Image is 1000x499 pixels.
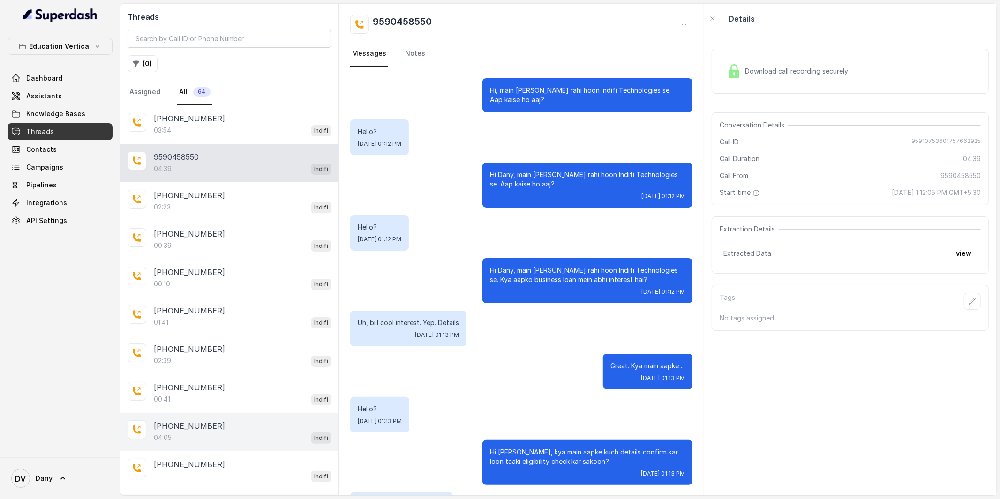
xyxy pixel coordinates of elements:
img: Lock Icon [727,64,741,78]
span: [DATE] 01:13 PM [641,470,685,477]
a: Assistants [8,88,113,104]
span: [DATE] 1:12:05 PM GMT+5:30 [892,188,981,197]
p: 9590458550 [154,151,199,163]
p: Tags [720,293,735,310]
span: Dany [36,474,53,483]
span: Start time [720,188,762,197]
span: API Settings [26,216,67,225]
p: Hello? [358,404,402,414]
p: Indifi [314,164,328,174]
span: Call From [720,171,748,180]
span: Contacts [26,145,57,154]
p: Indifi [314,318,328,328]
p: 02:23 [154,202,171,212]
span: 95910753601757662925 [911,137,981,147]
input: Search by Call ID or Phone Number [128,30,331,48]
p: Indifi [314,433,328,443]
p: 00:10 [154,279,170,289]
span: [DATE] 01:12 PM [641,193,685,200]
span: [DATE] 01:13 PM [641,374,685,382]
span: [DATE] 01:12 PM [358,140,401,148]
span: Pipelines [26,180,57,190]
p: [PHONE_NUMBER] [154,190,225,201]
p: 00:41 [154,395,170,404]
span: Threads [26,127,54,136]
p: 04:39 [154,164,172,173]
p: Indifi [314,203,328,212]
button: Education Vertical [8,38,113,55]
p: [PHONE_NUMBER] [154,420,225,432]
span: Download call recording securely [745,67,852,76]
span: Dashboard [26,74,62,83]
p: Hi, main [PERSON_NAME] rahi hoon Indifi Technologies se. Aap kaise ho aaj? [490,86,685,104]
a: All64 [177,80,212,105]
p: [PHONE_NUMBER] [154,305,225,316]
a: Dany [8,465,113,492]
p: Great. Kya main aapke ... [610,361,685,371]
span: [DATE] 01:12 PM [358,236,401,243]
p: No tags assigned [720,313,981,323]
span: [DATE] 01:12 PM [641,288,685,296]
p: Indifi [314,395,328,404]
a: API Settings [8,212,113,229]
a: Notes [403,41,427,67]
p: [PHONE_NUMBER] [154,459,225,470]
p: Hi [PERSON_NAME], kya main aapke kuch details confirm kar loon taaki eligibility check kar sakoon? [490,447,685,466]
span: Integrations [26,198,67,208]
button: (0) [128,55,158,72]
span: Extracted Data [723,249,771,258]
a: Integrations [8,194,113,211]
span: Conversation Details [720,120,788,130]
span: Call ID [720,137,739,147]
span: Campaigns [26,163,63,172]
p: 00:39 [154,241,172,250]
p: [PHONE_NUMBER] [154,267,225,278]
img: light.svg [23,7,98,22]
p: Indifi [314,280,328,289]
span: Assistants [26,91,62,101]
a: Messages [350,41,388,67]
p: [PHONE_NUMBER] [154,382,225,393]
p: Indifi [314,126,328,135]
h2: Threads [128,11,331,22]
span: [DATE] 01:13 PM [415,331,459,339]
a: Campaigns [8,159,113,176]
p: Hello? [358,127,401,136]
button: view [950,245,977,262]
p: 02:39 [154,356,171,365]
span: Call Duration [720,154,759,164]
span: Knowledge Bases [26,109,85,119]
p: Hi Dany, main [PERSON_NAME] rahi hoon Indifi Technologies se. Aap kaise ho aaj? [490,170,685,189]
span: 64 [193,87,211,97]
p: Education Vertical [29,41,91,52]
p: [PHONE_NUMBER] [154,343,225,355]
nav: Tabs [128,80,331,105]
h2: 9590458550 [373,15,432,34]
p: [PHONE_NUMBER] [154,228,225,239]
p: Uh, bill cool interest. Yep. Details [358,318,459,328]
span: [DATE] 01:13 PM [358,417,402,425]
a: Threads [8,123,113,140]
p: Indifi [314,241,328,251]
span: 04:39 [963,154,981,164]
a: Assigned [128,80,162,105]
a: Knowledge Bases [8,105,113,122]
a: Dashboard [8,70,113,87]
span: 9590458550 [940,171,981,180]
p: 03:54 [154,126,171,135]
text: DV [15,474,26,484]
p: [PHONE_NUMBER] [154,113,225,124]
p: Indifi [314,357,328,366]
p: Hello? [358,223,401,232]
p: Hi Dany, main [PERSON_NAME] rahi hoon Indifi Technologies se. Kya aapko business loan mein abhi i... [490,266,685,284]
span: Extraction Details [720,224,779,234]
p: Indifi [314,472,328,481]
nav: Tabs [350,41,692,67]
a: Contacts [8,141,113,158]
p: Details [729,13,755,24]
p: 04:05 [154,433,172,442]
p: 01:41 [154,318,168,327]
a: Pipelines [8,177,113,194]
